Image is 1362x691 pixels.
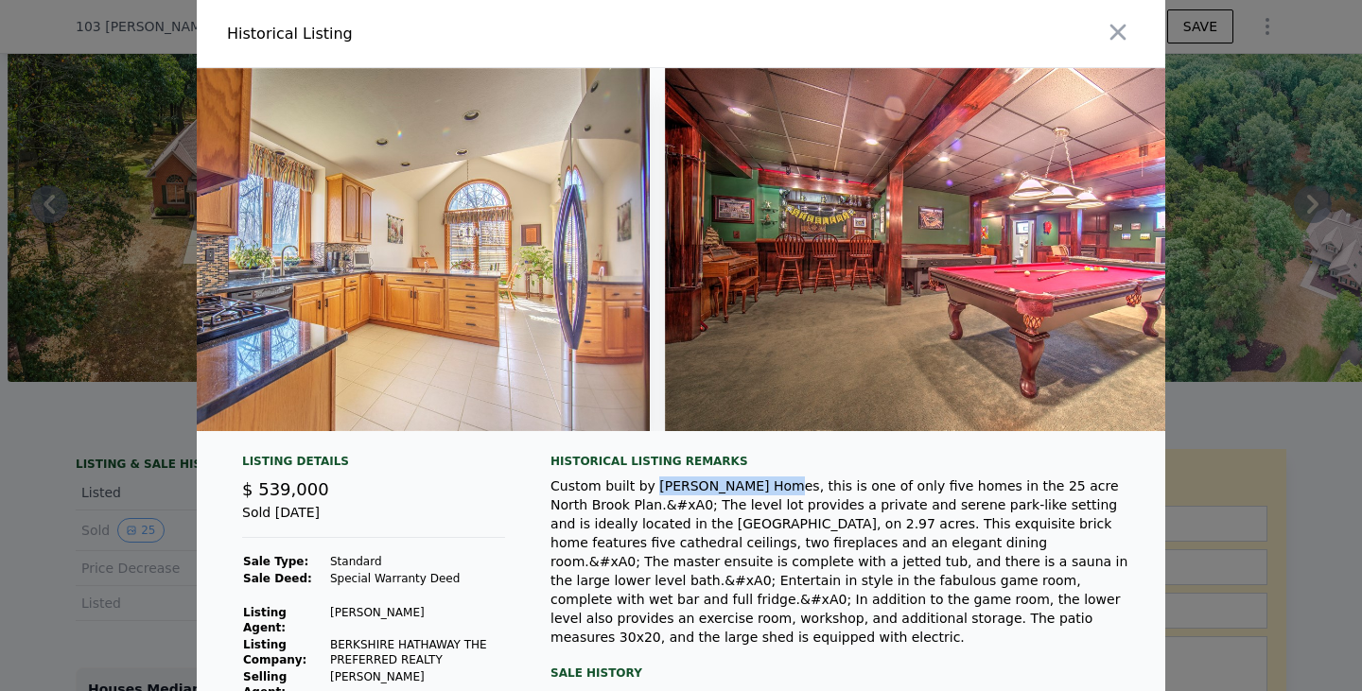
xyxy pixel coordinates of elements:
[550,454,1135,469] div: Historical Listing remarks
[665,68,1209,431] img: Property Img
[242,503,505,538] div: Sold [DATE]
[329,570,505,587] td: Special Warranty Deed
[243,638,306,666] strong: Listing Company:
[329,604,505,636] td: [PERSON_NAME]
[243,572,312,585] strong: Sale Deed:
[243,606,287,634] strong: Listing Agent:
[550,662,1135,684] div: Sale History
[242,479,329,499] span: $ 539,000
[329,553,505,570] td: Standard
[243,555,308,568] strong: Sale Type:
[242,454,505,476] div: Listing Details
[329,636,505,668] td: BERKSHIRE HATHAWAY THE PREFERRED REALTY
[227,23,673,45] div: Historical Listing
[550,476,1135,647] div: Custom built by [PERSON_NAME] Homes, this is one of only five homes in the 25 acre North Brook Pl...
[106,68,650,431] img: Property Img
